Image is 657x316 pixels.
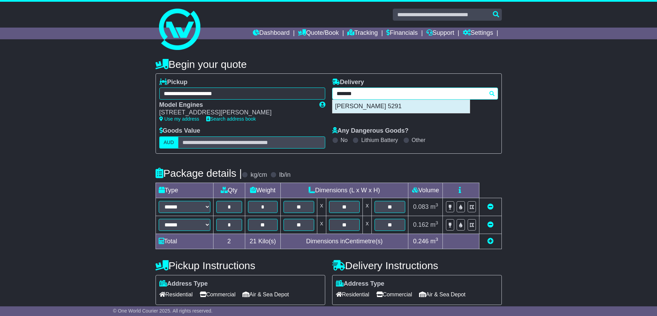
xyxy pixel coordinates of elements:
[419,289,466,300] span: Air & Sea Depot
[332,127,409,135] label: Any Dangerous Goods?
[159,101,312,109] div: Model Engines
[336,289,369,300] span: Residential
[336,280,385,288] label: Address Type
[487,203,494,210] a: Remove this item
[413,221,429,228] span: 0.162
[159,109,312,116] div: [STREET_ADDRESS][PERSON_NAME]
[156,59,502,70] h4: Begin your quote
[430,238,438,245] span: m
[426,28,454,39] a: Support
[279,171,290,179] label: lb/in
[376,289,412,300] span: Commercial
[408,183,443,198] td: Volume
[156,167,242,179] h4: Package details |
[298,28,339,39] a: Quote/Book
[412,137,426,143] label: Other
[332,260,502,271] h4: Delivery Instructions
[413,238,429,245] span: 0.246
[250,171,267,179] label: kg/cm
[159,280,208,288] label: Address Type
[242,289,289,300] span: Air & Sea Depot
[430,221,438,228] span: m
[213,183,245,198] td: Qty
[347,28,378,39] a: Tracking
[430,203,438,210] span: m
[245,183,281,198] td: Weight
[436,202,438,207] sup: 3
[280,234,408,249] td: Dimensions in Centimetre(s)
[156,234,213,249] td: Total
[159,289,193,300] span: Residential
[253,28,290,39] a: Dashboard
[317,198,326,216] td: x
[363,198,372,216] td: x
[159,136,179,149] label: AUD
[361,137,398,143] label: Lithium Battery
[436,237,438,242] sup: 3
[159,127,200,135] label: Goods Value
[156,260,325,271] h4: Pickup Instructions
[386,28,418,39] a: Financials
[113,308,213,314] span: © One World Courier 2025. All rights reserved.
[363,216,372,234] td: x
[332,79,364,86] label: Delivery
[159,79,188,86] label: Pickup
[213,234,245,249] td: 2
[463,28,493,39] a: Settings
[487,238,494,245] a: Add new item
[206,116,256,122] a: Search address book
[341,137,348,143] label: No
[156,183,213,198] td: Type
[317,216,326,234] td: x
[487,221,494,228] a: Remove this item
[245,234,281,249] td: Kilo(s)
[200,289,236,300] span: Commercial
[413,203,429,210] span: 0.083
[332,100,470,113] div: [PERSON_NAME] 5291
[280,183,408,198] td: Dimensions (L x W x H)
[250,238,257,245] span: 21
[436,220,438,225] sup: 3
[159,116,199,122] a: Use my address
